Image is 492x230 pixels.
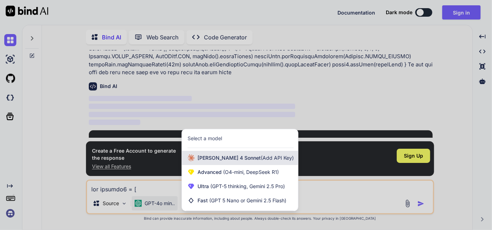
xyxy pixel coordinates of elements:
span: (GPT 5 Nano or Gemini 2.5 Flash) [209,197,286,203]
span: (O4-mini, DeepSeek R1) [222,169,279,175]
span: Ultra [198,183,285,190]
span: (GPT-5 thinking, Gemini 2.5 Pro) [209,183,285,189]
span: Advanced [198,169,279,176]
span: (Add API Key) [261,155,294,161]
span: Fast [198,197,286,204]
div: Select a model [188,135,222,142]
span: [PERSON_NAME] 4 Sonnet [198,154,294,161]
